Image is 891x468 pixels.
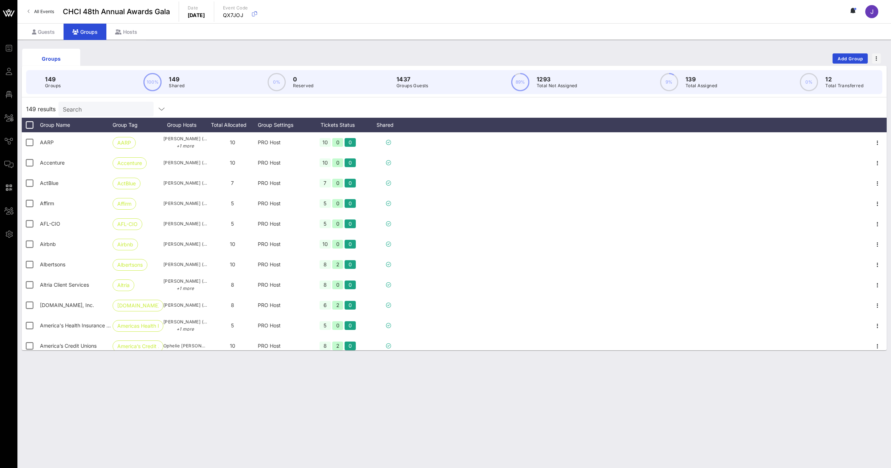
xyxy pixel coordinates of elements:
div: 0 [332,158,343,167]
span: CHCI 48th Annual Awards Gala [63,6,170,17]
div: PRO Host [258,173,309,193]
span: [PERSON_NAME] ([EMAIL_ADDRESS][DOMAIN_NAME]) [163,135,207,150]
div: 0 [332,321,343,330]
p: 149 [169,75,184,84]
span: 10 [230,139,235,145]
div: PRO Host [258,193,309,214]
div: 8 [320,281,331,289]
p: 0 [293,75,314,84]
p: Groups [45,82,61,89]
div: PRO Host [258,214,309,234]
div: PRO Host [258,234,309,254]
span: Affirm [40,200,54,206]
div: 10 [320,138,331,147]
span: [PERSON_NAME] ([PERSON_NAME][EMAIL_ADDRESS][PERSON_NAME][DOMAIN_NAME]) [163,200,207,207]
p: Date [188,4,205,12]
div: PRO Host [258,315,309,336]
div: 10 [320,240,331,249]
span: J [870,8,874,15]
span: AARP [117,137,131,148]
div: 8 [320,342,331,350]
div: 7 [320,179,331,187]
span: 10 [230,261,235,267]
div: 0 [332,179,343,187]
button: Add Group [833,53,868,64]
p: Total Transferred [825,82,863,89]
div: Groups [28,55,75,62]
span: 8 [231,302,234,308]
div: 8 [320,260,331,269]
div: 0 [345,240,356,249]
div: 0 [332,281,343,289]
div: Tickets Status [309,118,367,132]
span: ActBlue [40,180,58,186]
div: Group Tag [113,118,163,132]
div: 0 [332,199,343,208]
span: All Events [34,9,54,14]
p: Total Not Assigned [537,82,577,89]
p: +1 more [163,326,207,333]
div: 0 [345,179,356,187]
span: ActBlue [117,178,136,189]
span: [PERSON_NAME] ([PERSON_NAME][EMAIL_ADDRESS][DOMAIN_NAME]) [163,302,207,309]
div: 2 [332,342,343,350]
span: 5 [231,200,234,206]
div: 0 [345,301,356,310]
div: 0 [345,342,356,350]
p: QX7JOJ [223,12,248,19]
span: [PERSON_NAME] ([EMAIL_ADDRESS][PERSON_NAME][DOMAIN_NAME]) [163,261,207,268]
p: 139 [685,75,717,84]
span: AFL-CIO [40,221,60,227]
div: 5 [320,199,331,208]
div: PRO Host [258,336,309,356]
div: PRO Host [258,295,309,315]
span: [PERSON_NAME] ([EMAIL_ADDRESS][DOMAIN_NAME]) [163,179,207,187]
span: America’s Credit Unions [40,343,97,349]
p: +1 more [163,142,207,150]
span: Albertsons [40,261,65,267]
div: 0 [332,240,343,249]
p: Groups Guests [396,82,428,89]
div: Group Name [40,118,113,132]
span: [PERSON_NAME] ([EMAIL_ADDRESS][DOMAIN_NAME]) [163,318,207,333]
span: Altria Client Services [40,282,89,288]
span: America's Health Insurance Plan (AHIP) [40,322,134,328]
div: 2 [332,301,343,310]
span: Americas Health I… [117,320,159,331]
span: Add Group [837,56,863,61]
span: Accenture [117,158,142,169]
span: 7 [231,180,234,186]
div: 0 [345,260,356,269]
div: 10 [320,158,331,167]
span: Amazon.com, Inc. [40,302,94,308]
span: Altria [117,280,130,291]
div: Hosts [106,24,146,40]
span: 10 [230,241,235,247]
div: Group Hosts [163,118,207,132]
div: 0 [345,138,356,147]
div: 0 [345,281,356,289]
div: Group Settings [258,118,309,132]
p: 12 [825,75,863,84]
span: Albertsons [117,259,143,270]
div: Shared [367,118,410,132]
span: [PERSON_NAME] ([EMAIL_ADDRESS][DOMAIN_NAME]) [163,220,207,227]
span: AARP [40,139,54,145]
div: PRO Host [258,254,309,275]
div: 0 [345,219,356,228]
div: 0 [332,219,343,228]
span: Airbnb [117,239,133,250]
div: PRO Host [258,153,309,173]
p: Shared [169,82,184,89]
div: 0 [345,158,356,167]
span: 10 [230,343,235,349]
div: 0 [345,321,356,330]
div: 5 [320,219,331,228]
div: J [865,5,878,18]
p: Reserved [293,82,314,89]
div: 0 [332,138,343,147]
div: 0 [345,199,356,208]
span: 8 [231,282,234,288]
span: Affirm [117,198,131,209]
span: 5 [231,221,234,227]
